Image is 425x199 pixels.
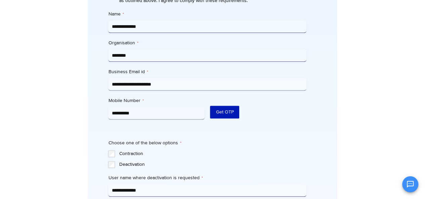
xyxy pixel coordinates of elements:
[108,140,181,146] legend: Choose one of the below options
[108,175,306,181] label: User name where deactivation is requested
[108,97,205,104] label: Mobile Number
[210,106,239,118] button: Get OTP
[108,68,306,75] label: Business Email id
[108,11,306,17] label: Name
[119,161,306,168] label: Deactivation
[108,40,306,46] label: Organisation
[402,176,418,192] button: Open chat
[119,150,306,157] label: Contraction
